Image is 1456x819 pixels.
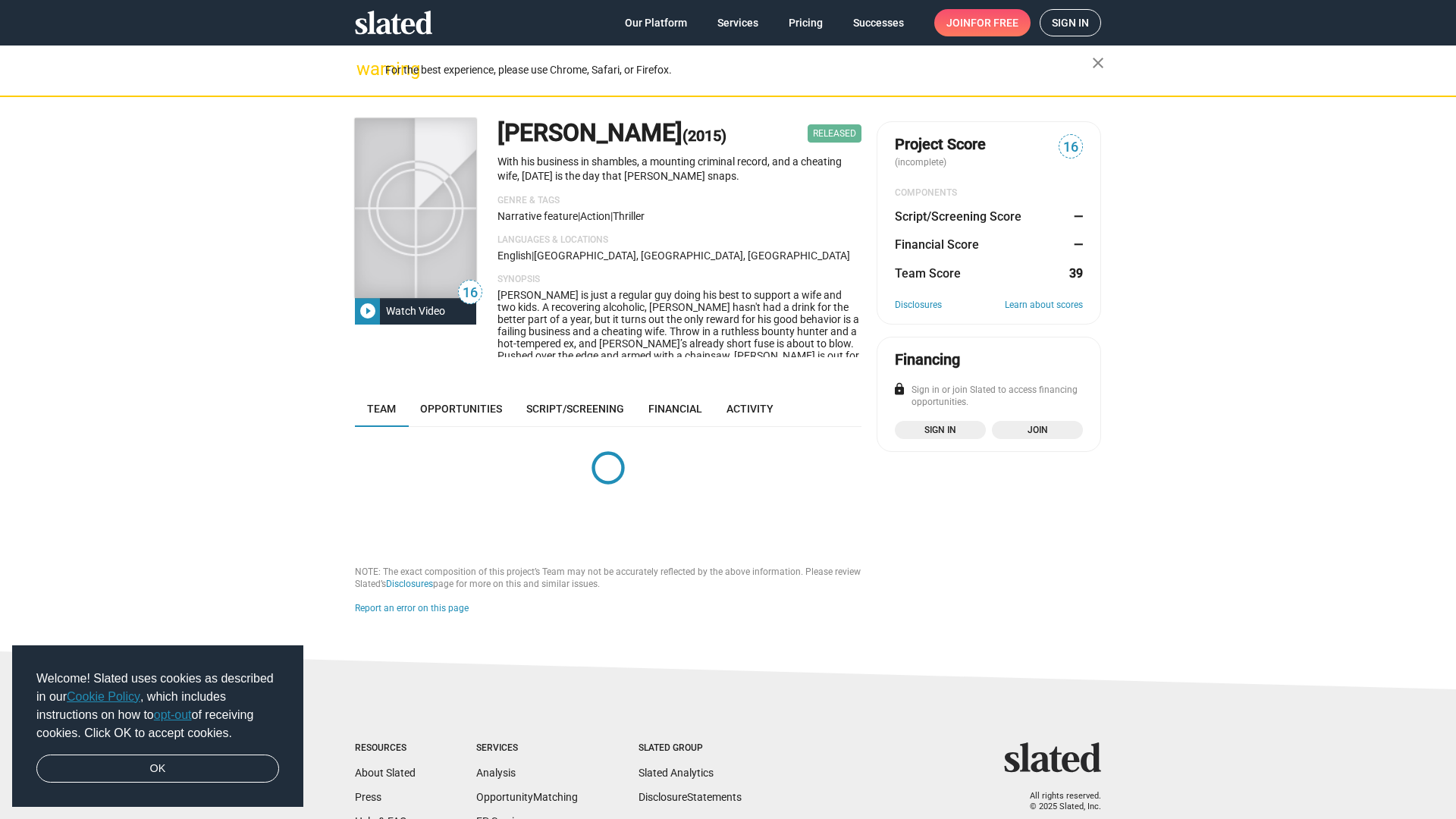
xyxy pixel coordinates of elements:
[639,767,714,779] a: Slated Analytics
[895,350,960,370] div: Financing
[12,645,303,808] div: cookieconsent
[808,124,861,143] span: Released
[726,403,773,415] span: Activity
[36,670,279,742] span: Welcome! Slated uses cookies as described in our , which includes instructions on how to of recei...
[1040,9,1101,36] a: Sign in
[526,403,624,415] span: Script/Screening
[578,210,580,222] span: |
[408,391,514,427] a: Opportunities
[639,742,742,755] div: Slated Group
[895,237,979,253] dt: Financial Score
[1001,422,1074,438] span: Join
[682,127,726,145] span: (2015)
[1005,300,1083,312] a: Learn about scores
[895,209,1021,224] dt: Script/Screening Score
[853,9,904,36] span: Successes
[367,403,396,415] span: Team
[971,9,1018,36] span: for free
[476,767,516,779] a: Analysis
[580,210,610,222] span: Action
[934,9,1031,36] a: Joinfor free
[497,234,861,246] p: Languages & Locations
[610,210,613,222] span: |
[386,579,433,589] a: Disclosures
[1052,10,1089,36] span: Sign in
[355,391,408,427] a: Team
[613,210,645,222] span: Thriller
[532,249,534,262] span: |
[497,195,861,207] p: Genre & Tags
[705,9,770,36] a: Services
[497,117,726,149] h1: [PERSON_NAME]
[1068,237,1083,253] dd: —
[1089,54,1107,72] mat-icon: close
[497,274,861,286] p: Synopsis
[67,690,140,703] a: Cookie Policy
[625,9,687,36] span: Our Platform
[1059,137,1082,158] span: 16
[355,791,381,803] a: Press
[714,391,786,427] a: Activity
[895,421,986,439] a: Sign in
[476,791,578,803] a: OpportunityMatching
[497,249,532,262] span: English
[895,265,961,281] dt: Team Score
[420,403,502,415] span: Opportunities
[356,60,375,78] mat-icon: warning
[777,9,835,36] a: Pricing
[497,210,578,222] span: Narrative feature
[1068,265,1083,281] dd: 39
[904,422,977,438] span: Sign in
[355,566,861,591] div: NOTE: The exact composition of this project’s Team may not be accurately reflected by the above i...
[380,297,451,325] div: Watch Video
[789,9,823,36] span: Pricing
[497,289,859,374] span: [PERSON_NAME] is just a regular guy doing his best to support a wife and two kids. A recovering a...
[1068,209,1083,224] dd: —
[895,300,942,312] a: Disclosures
[895,157,949,168] span: (incomplete)
[992,421,1083,439] a: Join
[895,187,1083,199] div: COMPONENTS
[459,283,482,303] span: 16
[613,9,699,36] a: Our Platform
[841,9,916,36] a: Successes
[154,708,192,721] a: opt-out
[893,382,906,396] mat-icon: lock
[648,403,702,415] span: Financial
[355,297,476,325] button: Watch Video
[636,391,714,427] a: Financial
[534,249,850,262] span: [GEOGRAPHIC_DATA], [GEOGRAPHIC_DATA], [GEOGRAPHIC_DATA]
[359,302,377,320] mat-icon: play_circle_filled
[895,134,986,155] span: Project Score
[514,391,636,427] a: Script/Screening
[639,791,742,803] a: DisclosureStatements
[476,742,578,755] div: Services
[385,60,1092,80] div: For the best experience, please use Chrome, Safari, or Firefox.
[1014,791,1101,813] p: All rights reserved. © 2025 Slated, Inc.
[36,755,279,783] a: dismiss cookie message
[946,9,1018,36] span: Join
[355,767,416,779] a: About Slated
[355,742,416,755] div: Resources
[717,9,758,36] span: Services
[895,384,1083,409] div: Sign in or join Slated to access financing opportunities.
[497,155,861,183] p: With his business in shambles, a mounting criminal record, and a cheating wife, [DATE] is the day...
[355,603,469,615] button: Report an error on this page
